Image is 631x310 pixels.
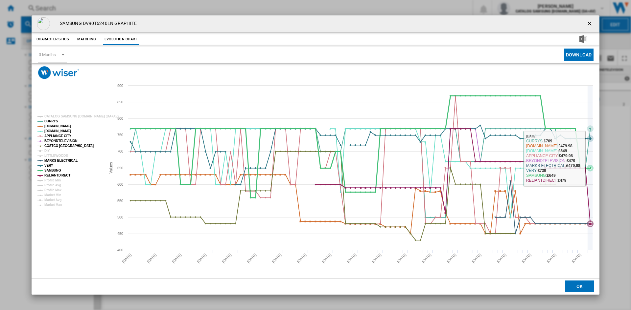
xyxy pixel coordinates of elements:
div: 3 Months [39,52,56,57]
tspan: 750 [117,133,123,137]
tspan: LITTLEWOODS [44,154,68,157]
tspan: BEYONDTELEVISION [44,139,78,143]
tspan: 850 [117,100,123,104]
tspan: [DATE] [246,253,257,264]
tspan: [DATE] [221,253,232,264]
tspan: Market Min [44,193,61,197]
tspan: APPLIANCE CITY [44,134,71,138]
tspan: Profile Min [44,178,61,182]
tspan: 650 [117,166,123,170]
md-dialog: Product popup [32,15,599,295]
tspan: [DATE] [421,253,432,264]
tspan: 450 [117,232,123,236]
button: Matching [72,33,101,45]
tspan: [DATE] [546,253,557,264]
tspan: [DATE] [346,253,357,264]
tspan: 500 [117,215,123,219]
tspan: [DATE] [121,253,132,264]
tspan: [DATE] [271,253,282,264]
tspan: 550 [117,199,123,203]
button: Download in Excel [569,33,598,45]
tspan: Market Avg [44,198,61,202]
button: getI18NText('BUTTONS.CLOSE_DIALOG') [584,17,597,30]
tspan: VERY [44,164,53,167]
tspan: [DOMAIN_NAME] [44,129,71,133]
tspan: [DATE] [471,253,482,264]
tspan: [DATE] [396,253,407,264]
tspan: CURRYS [44,119,58,123]
tspan: [DATE] [446,253,457,264]
tspan: DIY [44,149,50,153]
tspan: Profile Max [44,188,62,192]
tspan: [DATE] [171,253,182,264]
tspan: [DATE] [296,253,307,264]
img: excel-24x24.png [579,35,587,43]
tspan: [DATE] [321,253,332,264]
tspan: 600 [117,182,123,186]
h4: SAMSUNG DV90T6240LN GRAPHITE [57,20,137,27]
tspan: 400 [117,248,123,252]
img: empty.gif [37,17,50,30]
tspan: [DATE] [371,253,382,264]
tspan: [DATE] [196,253,207,264]
button: Evolution chart [103,33,139,45]
tspan: 700 [117,149,123,153]
tspan: [DOMAIN_NAME] [44,124,71,128]
button: Characteristics [35,33,71,45]
tspan: Market Max [44,203,62,207]
tspan: RELIANTDIRECT [44,174,70,177]
button: Download [564,49,594,61]
tspan: [DATE] [496,253,507,264]
button: OK [565,280,594,292]
ng-md-icon: getI18NText('BUTTONS.CLOSE_DIALOG') [586,20,594,28]
tspan: [DATE] [146,253,157,264]
tspan: 900 [117,84,123,88]
tspan: COSTCO [GEOGRAPHIC_DATA] [44,144,94,148]
tspan: [DATE] [521,253,532,264]
tspan: MARKS ELECTRICAL [44,159,78,162]
img: logo_wiser_300x94.png [38,66,79,79]
tspan: SAMSUNG [44,169,61,172]
tspan: Profile Avg [44,183,61,187]
tspan: [DATE] [571,253,582,264]
tspan: CATALOG SAMSUNG [DOMAIN_NAME] (DA+AV) [44,114,119,118]
tspan: Values [109,162,113,174]
tspan: 800 [117,116,123,120]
